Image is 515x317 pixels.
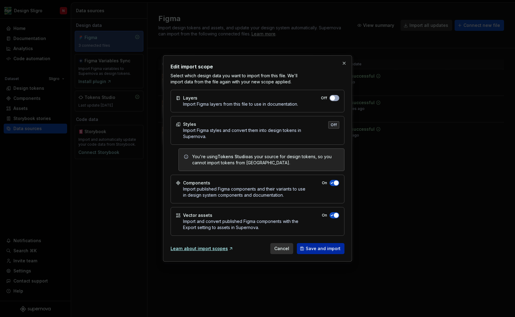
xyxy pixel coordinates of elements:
[274,246,289,252] span: Cancel
[321,96,327,100] label: Off
[171,63,344,70] h2: Edit import scope
[192,154,339,166] div: You're using as your source for design tokens, so you cannot import tokens from [GEOGRAPHIC_DATA].
[183,180,210,186] div: Components
[183,186,306,198] div: Import published Figma components and their variants to use in design system components and docum...
[270,243,293,254] button: Cancel
[171,73,303,85] p: Select which design data you want to import from this file. We'll import data from the file again...
[183,212,212,218] div: Vector assets
[322,180,327,185] label: On
[328,121,339,129] div: Off
[183,127,312,140] div: Import Figma styles and convert them into design tokens in Supernova.
[306,246,340,252] span: Save and import
[183,218,306,231] div: Import and convert published Figma components with the Export setting to assets in Supernova.
[322,213,327,218] label: On
[183,101,298,107] div: Import Figma layers from this file to use in documentation.
[218,154,248,159] span: Tokens Studio
[183,95,197,101] div: Layers
[171,246,233,252] a: Learn about import scopes
[297,243,344,254] button: Save and import
[183,121,196,127] div: Styles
